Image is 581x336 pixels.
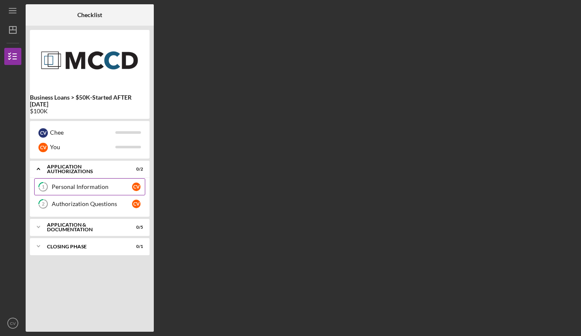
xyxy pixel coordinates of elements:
div: C V [38,128,48,138]
div: Authorization Questions [52,200,132,207]
div: Personal Information [52,183,132,190]
div: C V [132,183,141,191]
img: Product logo [30,34,150,85]
div: 0 / 1 [128,244,143,249]
tspan: 1 [42,184,44,190]
div: Application Authorizations [47,164,122,174]
div: Chee [50,125,115,140]
b: Checklist [77,12,102,18]
tspan: 2 [42,201,44,207]
b: Business Loans > $50K-Started AFTER [DATE] [30,94,150,108]
div: C V [38,143,48,152]
div: C V [132,200,141,208]
a: 1Personal InformationCV [34,178,145,195]
div: You [50,140,115,154]
a: 2Authorization QuestionsCV [34,195,145,212]
text: CV [10,321,16,326]
div: $100K [30,108,150,115]
div: 0 / 5 [128,225,143,230]
div: 0 / 2 [128,167,143,172]
div: Application & Documentation [47,222,122,232]
div: Closing Phase [47,244,122,249]
button: CV [4,315,21,332]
